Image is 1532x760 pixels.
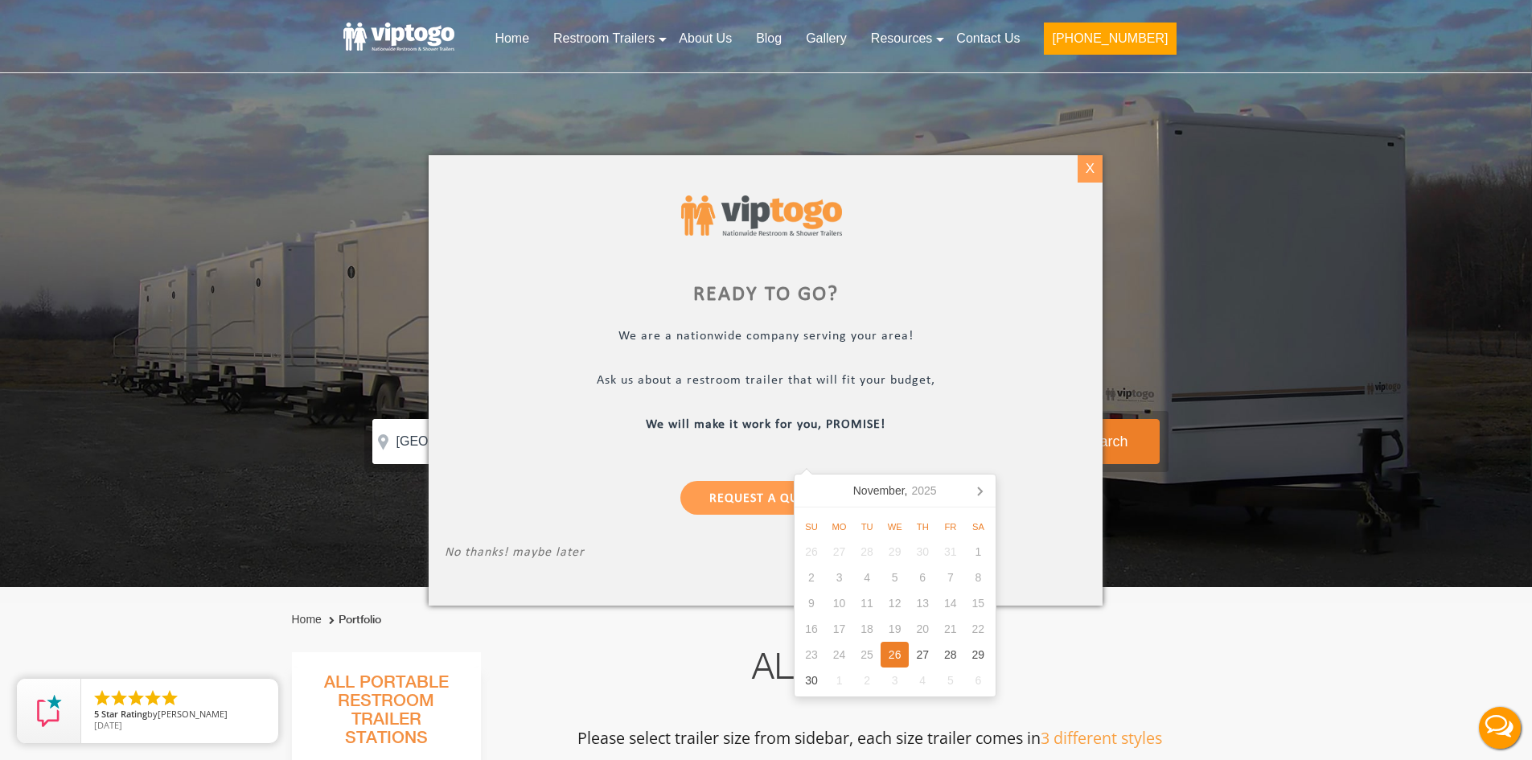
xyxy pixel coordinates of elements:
[909,517,937,536] div: Th
[825,517,853,536] div: Mo
[445,285,1086,304] div: Ready to go?
[160,688,179,708] li: 
[909,616,937,642] div: 20
[798,616,826,642] div: 16
[143,688,162,708] li: 
[909,642,937,668] div: 27
[937,517,965,536] div: Fr
[94,709,265,721] span: by
[94,719,122,731] span: [DATE]
[798,517,826,536] div: Su
[964,517,992,536] div: Sa
[937,642,965,668] div: 28
[881,668,909,693] div: 3
[964,668,992,693] div: 6
[92,688,112,708] li: 
[853,517,881,536] div: Tu
[853,642,881,668] div: 25
[1468,696,1532,760] button: Live Chat
[680,480,852,514] a: Request a Quote
[853,565,881,590] div: 4
[937,590,965,616] div: 14
[881,517,909,536] div: We
[798,642,826,668] div: 23
[937,668,965,693] div: 5
[798,590,826,616] div: 9
[964,642,992,668] div: 29
[109,688,129,708] li: 
[964,590,992,616] div: 15
[881,642,909,668] div: 26
[445,544,1086,563] p: No thanks! maybe later
[909,668,937,693] div: 4
[881,565,909,590] div: 5
[881,616,909,642] div: 19
[911,481,936,500] i: 2025
[853,590,881,616] div: 11
[853,539,881,565] div: 28
[964,565,992,590] div: 8
[937,565,965,590] div: 7
[825,590,853,616] div: 10
[853,668,881,693] div: 2
[964,616,992,642] div: 22
[798,539,826,565] div: 26
[847,478,943,503] div: November,
[158,708,228,720] span: [PERSON_NAME]
[909,590,937,616] div: 13
[1078,155,1103,183] div: X
[101,708,147,720] span: Star Rating
[33,695,65,727] img: Review Rating
[647,417,886,430] b: We will make it work for you, PROMISE!
[445,372,1086,391] p: Ask us about a restroom trailer that will fit your budget,
[798,668,826,693] div: 30
[909,565,937,590] div: 6
[126,688,146,708] li: 
[445,328,1086,347] p: We are a nationwide company serving your area!
[881,590,909,616] div: 12
[937,616,965,642] div: 21
[853,616,881,642] div: 18
[937,539,965,565] div: 31
[964,539,992,565] div: 1
[825,616,853,642] div: 17
[825,565,853,590] div: 3
[909,539,937,565] div: 30
[94,708,99,720] span: 5
[825,642,853,668] div: 24
[825,539,853,565] div: 27
[681,195,842,236] img: viptogo logo
[881,539,909,565] div: 29
[825,668,853,693] div: 1
[798,565,826,590] div: 2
